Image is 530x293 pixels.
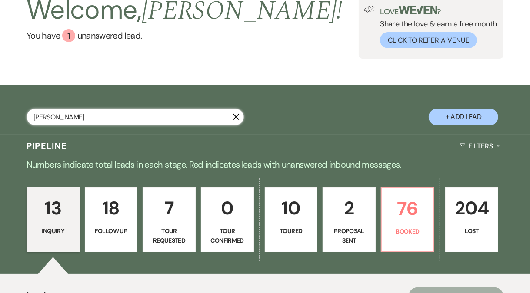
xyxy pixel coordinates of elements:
[380,6,498,16] p: Love ?
[451,194,493,223] p: 204
[27,140,67,152] h3: Pipeline
[328,194,370,223] p: 2
[451,226,493,236] p: Lost
[32,226,74,236] p: Inquiry
[323,187,376,252] a: 2Proposal Sent
[456,135,503,158] button: Filters
[265,187,318,252] a: 10Toured
[27,187,80,252] a: 13Inquiry
[380,32,477,48] button: Click to Refer a Venue
[399,6,437,14] img: weven-logo-green.svg
[207,194,248,223] p: 0
[62,29,75,42] div: 1
[32,194,74,223] p: 13
[201,187,254,252] a: 0Tour Confirmed
[429,109,498,125] button: + Add Lead
[364,6,375,13] img: loud-speaker-illustration.svg
[148,226,190,246] p: Tour Requested
[270,226,312,236] p: Toured
[387,227,429,236] p: Booked
[445,187,498,252] a: 204Lost
[143,187,196,252] a: 7Tour Requested
[90,194,132,223] p: 18
[207,226,248,246] p: Tour Confirmed
[27,29,343,42] a: You have 1 unanswered lead.
[27,109,244,125] input: Search by name, event date, email address or phone number
[375,6,498,48] div: Share the love & earn a free month.
[90,226,132,236] p: Follow Up
[328,226,370,246] p: Proposal Sent
[270,194,312,223] p: 10
[387,194,429,223] p: 76
[85,187,138,252] a: 18Follow Up
[381,187,435,252] a: 76Booked
[148,194,190,223] p: 7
